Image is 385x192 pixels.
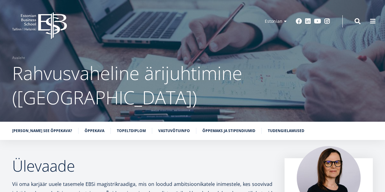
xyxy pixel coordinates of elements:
a: [PERSON_NAME] see õppekava? [12,128,72,134]
a: Vastuvõtuinfo [158,128,190,134]
a: Avaleht [12,55,25,61]
a: Youtube [314,18,321,24]
span: Rahvusvaheline ärijuhtimine ([GEOGRAPHIC_DATA]) [12,61,242,110]
a: Instagram [324,18,330,24]
a: Facebook [296,18,302,24]
a: Linkedin [305,18,311,24]
a: Tudengielamused [268,128,304,134]
a: Õppekava [85,128,104,134]
h2: Ülevaade [12,158,272,173]
a: Topeltdiplom [117,128,146,134]
a: Õppemaks ja stipendiumid [202,128,255,134]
